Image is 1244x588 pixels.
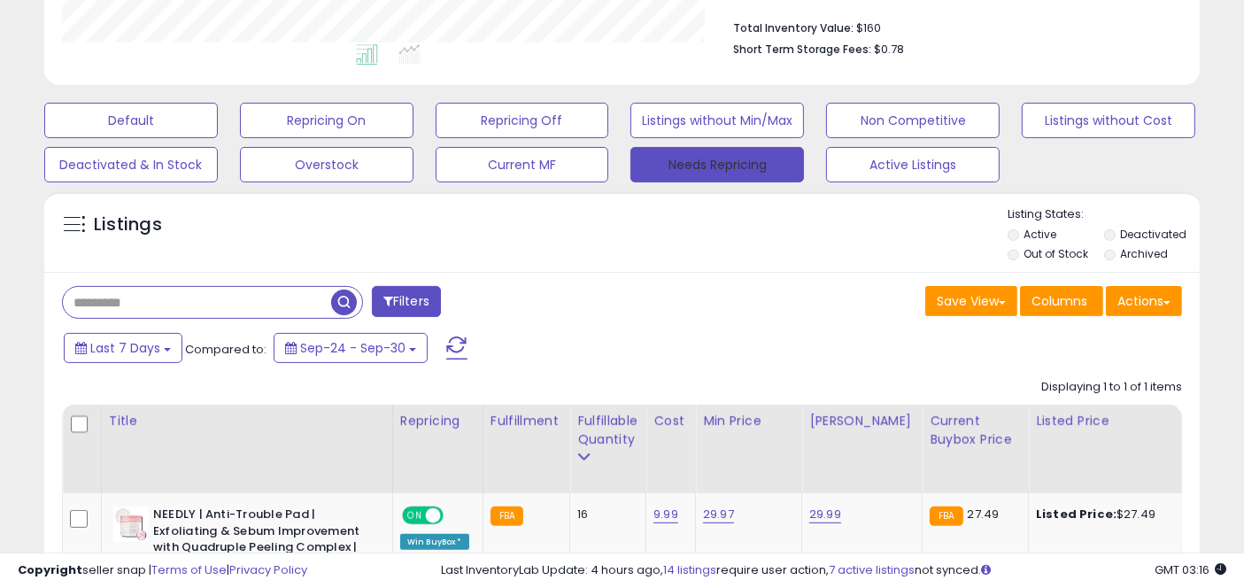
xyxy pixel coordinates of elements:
div: seller snap | | [18,562,307,579]
button: Columns [1020,286,1103,316]
button: Sep-24 - Sep-30 [274,333,428,363]
span: OFF [441,508,469,523]
span: ON [404,508,426,523]
div: Listed Price [1036,412,1189,430]
button: Listings without Min/Max [630,103,804,138]
label: Out of Stock [1024,246,1089,261]
button: Repricing On [240,103,413,138]
div: Cost [653,412,688,430]
button: Repricing Off [436,103,609,138]
div: $27.49 [1036,507,1183,522]
button: Actions [1106,286,1182,316]
div: Repricing [400,412,475,430]
button: Filters [372,286,441,317]
img: 31zAzh+wpdL._SL40_.jpg [113,507,149,542]
div: Title [109,412,385,430]
div: 16 [577,507,632,522]
button: Save View [925,286,1017,316]
div: Win BuyBox * [400,534,469,550]
a: Terms of Use [151,561,227,578]
div: [PERSON_NAME] [809,412,915,430]
div: Last InventoryLab Update: 4 hours ago, require user action, not synced. [441,562,1226,579]
span: $0.78 [874,41,904,58]
button: Current MF [436,147,609,182]
button: Deactivated & In Stock [44,147,218,182]
span: 27.49 [968,506,1000,522]
li: $160 [733,16,1169,37]
span: Sep-24 - Sep-30 [300,339,406,357]
button: Listings without Cost [1022,103,1195,138]
button: Default [44,103,218,138]
label: Active [1024,227,1057,242]
button: Non Competitive [826,103,1000,138]
div: Current Buybox Price [930,412,1021,449]
p: Listing States: [1008,206,1200,223]
b: NEEDLY | Anti-Trouble Pad | Exfoliating & Sebum Improvement with Quadruple Peeling Complex | for ... [153,507,368,576]
div: Displaying 1 to 1 of 1 items [1041,379,1182,396]
h5: Listings [94,213,162,237]
span: Last 7 Days [90,339,160,357]
small: FBA [930,507,962,526]
div: Fulfillment [491,412,562,430]
a: 29.97 [703,506,734,523]
label: Archived [1121,246,1169,261]
a: Privacy Policy [229,561,307,578]
button: Overstock [240,147,413,182]
div: Fulfillable Quantity [577,412,638,449]
a: 29.99 [809,506,841,523]
button: Needs Repricing [630,147,804,182]
b: Total Inventory Value: [733,20,854,35]
b: Short Term Storage Fees: [733,42,871,57]
button: Last 7 Days [64,333,182,363]
button: Active Listings [826,147,1000,182]
a: 9.99 [653,506,678,523]
b: Listed Price: [1036,506,1117,522]
small: FBA [491,507,523,526]
a: 7 active listings [829,561,915,578]
span: Compared to: [185,341,267,358]
a: 14 listings [663,561,716,578]
span: 2025-10-9 03:16 GMT [1155,561,1226,578]
div: Min Price [703,412,794,430]
span: Columns [1032,292,1087,310]
label: Deactivated [1121,227,1187,242]
strong: Copyright [18,561,82,578]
